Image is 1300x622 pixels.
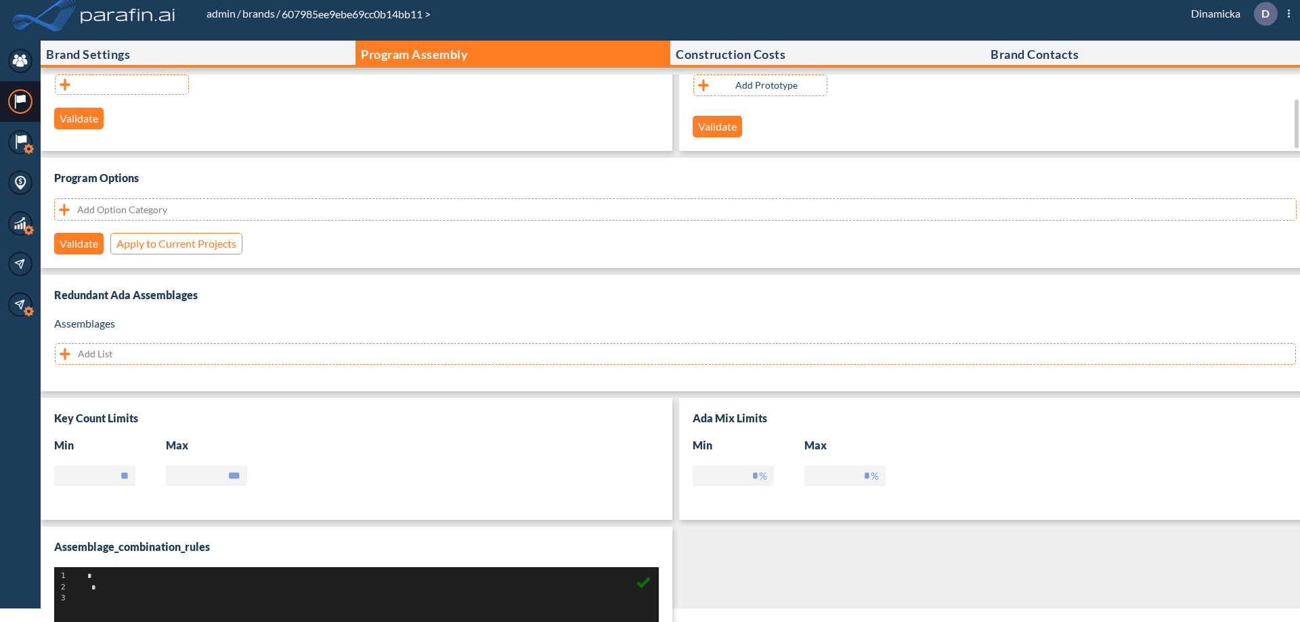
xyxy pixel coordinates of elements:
[693,412,1297,425] h3: Ada mix limits
[735,79,798,92] p: Add Prototype
[54,540,659,554] h3: assemblage_combination_rules
[241,5,280,22] li: /
[54,288,1297,302] h3: Redundant Ada Assemblages
[54,315,1297,332] p: Assemblages
[985,41,1300,68] button: Brand Contacts
[110,233,242,254] button: Apply to Current Projects
[871,469,879,483] label: %
[1171,2,1290,26] div: Dinamicka
[241,7,276,20] a: brands
[355,41,670,68] button: Program Assembly
[78,347,112,361] p: Add List
[54,233,104,254] button: Validate
[1261,7,1270,20] p: D
[166,439,278,452] h3: Max
[61,593,84,604] div: 3
[77,202,167,217] p: Add Option Category
[693,74,827,96] button: Add Prototype
[55,74,189,95] button: add line
[54,198,1297,221] button: Add Option Category
[205,7,237,20] a: admin
[280,7,432,20] span: 607985ee9ebe69cc0b14bb11 >
[61,582,84,594] div: 2
[46,47,130,61] p: Brand Settings
[670,41,985,68] button: Construction Costs
[361,47,468,61] p: Program Assembly
[991,47,1079,61] p: Brand Contacts
[54,412,659,425] h3: Key count limits
[61,571,84,582] div: 1
[693,116,742,137] button: Validate
[693,439,804,452] h3: min
[804,439,916,452] h3: max
[54,108,104,129] button: Validate
[54,439,166,452] h3: Min
[55,343,1296,365] button: Add List
[54,171,1297,185] h3: Program Options
[676,47,785,61] p: Construction Costs
[759,469,767,483] label: %
[41,41,355,68] button: Brand Settings
[205,5,241,22] li: /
